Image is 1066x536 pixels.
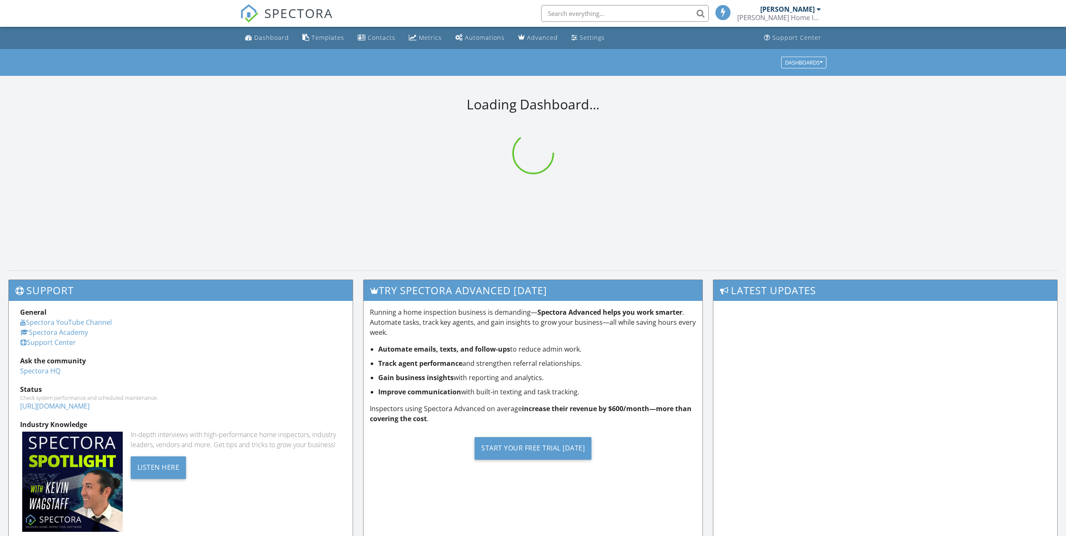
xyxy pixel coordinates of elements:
[378,359,462,368] strong: Track agent performance
[9,280,353,300] h3: Support
[254,34,289,41] div: Dashboard
[785,60,823,65] div: Dashboards
[20,328,88,337] a: Spectora Academy
[760,5,815,13] div: [PERSON_NAME]
[568,30,608,46] a: Settings
[354,30,399,46] a: Contacts
[378,358,696,368] li: and strengthen referral relationships.
[20,384,341,394] div: Status
[20,419,341,430] div: Industry Knowledge
[20,401,90,411] a: [URL][DOMAIN_NAME]
[20,338,76,347] a: Support Center
[370,404,696,424] p: Inspectors using Spectora Advanced on average .
[580,34,605,41] div: Settings
[475,437,591,460] div: Start Your Free Trial [DATE]
[364,280,702,300] h3: Try spectora advanced [DATE]
[20,366,60,375] a: Spectora HQ
[378,344,510,354] strong: Automate emails, texts, and follow-ups
[20,308,46,317] strong: General
[452,30,508,46] a: Automations (Basic)
[20,356,341,366] div: Ask the community
[131,430,341,450] div: In-depth interviews with high-performance home inspectors, industry leaders, vendors and more. Ge...
[368,34,395,41] div: Contacts
[240,11,333,29] a: SPECTORA
[378,387,461,396] strong: Improve communication
[378,373,696,383] li: with reporting and analytics.
[527,34,558,41] div: Advanced
[131,462,186,471] a: Listen Here
[264,4,333,22] span: SPECTORA
[370,430,696,466] a: Start Your Free Trial [DATE]
[22,432,123,532] img: Spectoraspolightmain
[378,373,454,382] strong: Gain business insights
[378,387,696,397] li: with built-in texting and task tracking.
[541,5,709,22] input: Search everything...
[537,308,682,317] strong: Spectora Advanced helps you work smarter
[131,456,186,479] div: Listen Here
[781,57,826,68] button: Dashboards
[772,34,821,41] div: Support Center
[419,34,442,41] div: Metrics
[242,30,292,46] a: Dashboard
[20,394,341,401] div: Check system performance and scheduled maintenance.
[515,30,561,46] a: Advanced
[20,318,112,327] a: Spectora YouTube Channel
[312,34,344,41] div: Templates
[405,30,445,46] a: Metrics
[240,4,258,23] img: The Best Home Inspection Software - Spectora
[370,404,692,423] strong: increase their revenue by $600/month—more than covering the cost
[370,307,696,337] p: Running a home inspection business is demanding— . Automate tasks, track key agents, and gain ins...
[299,30,348,46] a: Templates
[713,280,1057,300] h3: Latest Updates
[761,30,825,46] a: Support Center
[378,344,696,354] li: to reduce admin work.
[737,13,821,22] div: Watson Home Inspection Services LLC
[465,34,505,41] div: Automations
